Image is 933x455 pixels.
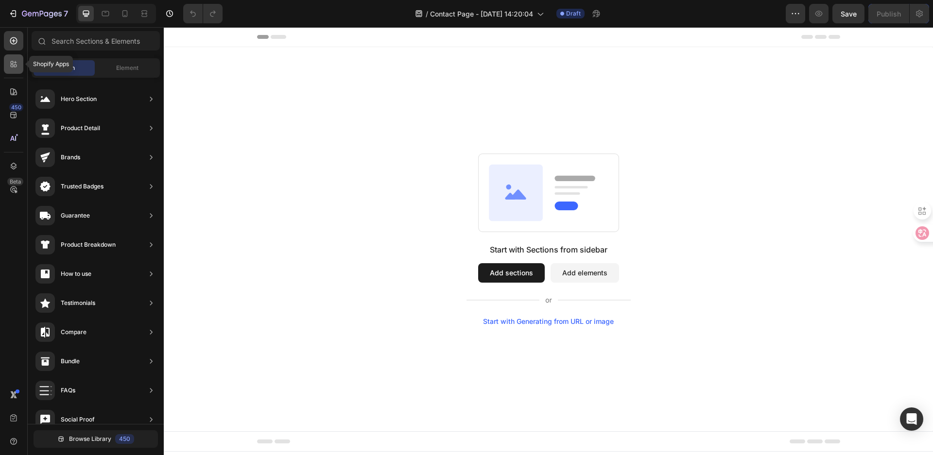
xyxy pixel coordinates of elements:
[54,64,75,72] span: Section
[841,10,857,18] span: Save
[868,4,909,23] button: Publish
[426,9,428,19] span: /
[430,9,533,19] span: Contact Page - [DATE] 14:20:04
[9,103,23,111] div: 450
[64,8,68,19] p: 7
[832,4,864,23] button: Save
[164,27,933,455] iframe: Design area
[61,123,100,133] div: Product Detail
[61,327,86,337] div: Compare
[61,356,80,366] div: Bundle
[319,290,450,298] div: Start with Generating from URL or image
[4,4,72,23] button: 7
[326,217,444,228] div: Start with Sections from sidebar
[34,430,158,448] button: Browse Library450
[61,94,97,104] div: Hero Section
[566,9,581,18] span: Draft
[61,386,75,395] div: FAQs
[877,9,901,19] div: Publish
[7,178,23,185] div: Beta
[61,415,95,424] div: Social Proof
[900,407,923,431] div: Open Intercom Messenger
[69,435,111,443] span: Browse Library
[61,298,95,308] div: Testimonials
[61,152,80,162] div: Brands
[61,182,104,191] div: Trusted Badges
[61,211,90,220] div: Guarantee
[61,269,91,279] div: How to use
[61,240,116,250] div: Product Breakdown
[314,236,381,255] button: Add sections
[387,236,455,255] button: Add elements
[32,31,160,51] input: Search Sections & Elements
[115,434,134,444] div: 450
[116,64,138,72] span: Element
[183,4,223,23] div: Undo/Redo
